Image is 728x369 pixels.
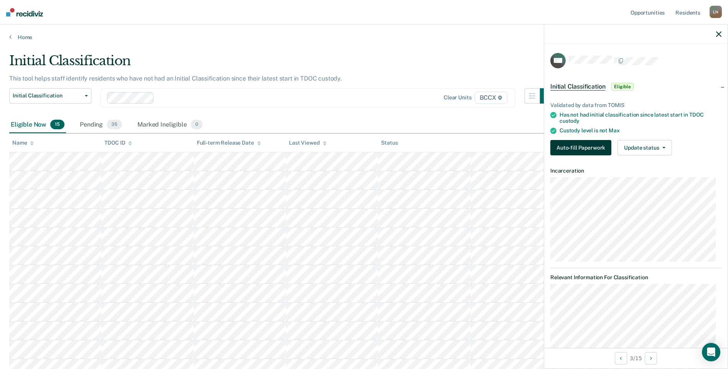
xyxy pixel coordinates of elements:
[617,140,672,155] button: Update status
[560,112,721,125] div: Has not had initial classification since latest start in TDOC
[9,53,555,75] div: Initial Classification
[50,120,64,130] span: 15
[9,34,719,41] a: Home
[645,352,657,364] button: Next Opportunity
[544,348,728,368] div: 3 / 15
[611,83,633,91] span: Eligible
[550,102,721,109] div: Validated by data from TOMIS
[609,127,620,133] span: Max
[13,92,82,99] span: Initial Classification
[550,140,611,155] button: Auto-fill Paperwork
[710,6,722,18] div: L N
[197,140,261,146] div: Full-term Release Date
[136,117,204,133] div: Marked Ineligible
[550,140,614,155] a: Navigate to form link
[12,140,34,146] div: Name
[104,140,132,146] div: TDOC ID
[6,8,43,16] img: Recidiviz
[107,120,122,130] span: 35
[444,94,472,101] div: Clear units
[550,274,721,281] dt: Relevant Information For Classification
[191,120,203,130] span: 0
[615,352,627,364] button: Previous Opportunity
[560,127,721,134] div: Custody level is not
[289,140,326,146] div: Last Viewed
[550,168,721,174] dt: Incarceration
[381,140,398,146] div: Status
[9,75,342,82] p: This tool helps staff identify residents who have not had an Initial Classification since their l...
[475,92,507,104] span: BCCX
[544,74,728,99] div: Initial ClassificationEligible
[550,83,605,91] span: Initial Classification
[9,117,66,133] div: Eligible Now
[78,117,124,133] div: Pending
[560,118,579,124] span: custody
[702,343,720,361] div: Open Intercom Messenger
